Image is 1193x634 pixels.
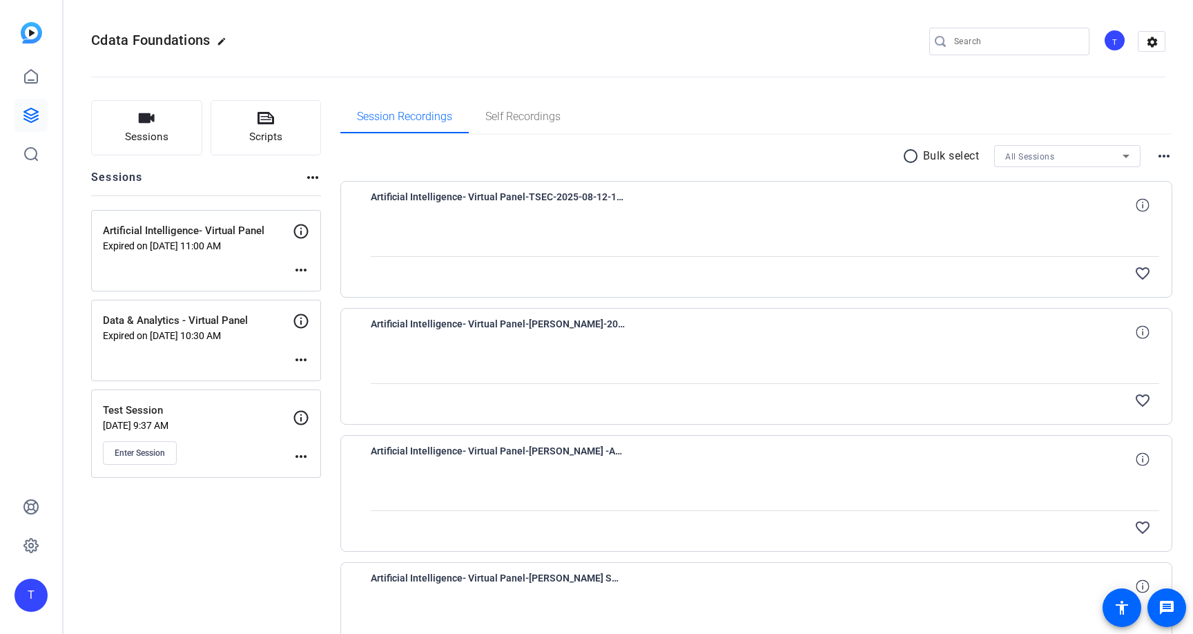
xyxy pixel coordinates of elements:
[91,100,202,155] button: Sessions
[21,22,42,44] img: blue-gradient.svg
[954,33,1078,50] input: Search
[1156,148,1172,164] mat-icon: more_horiz
[371,443,626,476] span: Artificial Intelligence- Virtual Panel-[PERSON_NAME] -AWS--2025-08-12-10-33-18-724-1
[485,111,561,122] span: Self Recordings
[103,223,293,239] p: Artificial Intelligence- Virtual Panel
[91,169,143,195] h2: Sessions
[357,111,452,122] span: Session Recordings
[103,441,177,465] button: Enter Session
[125,129,168,145] span: Sessions
[902,148,923,164] mat-icon: radio_button_unchecked
[293,448,309,465] mat-icon: more_horiz
[103,240,293,251] p: Expired on [DATE] 11:00 AM
[1103,29,1127,53] ngx-avatar: TSEC
[293,352,309,368] mat-icon: more_horiz
[304,169,321,186] mat-icon: more_horiz
[1134,392,1151,409] mat-icon: favorite_border
[923,148,980,164] p: Bulk select
[1134,265,1151,282] mat-icon: favorite_border
[1114,599,1130,616] mat-icon: accessibility
[103,330,293,341] p: Expired on [DATE] 10:30 AM
[1005,152,1054,162] span: All Sessions
[1158,599,1175,616] mat-icon: message
[371,189,626,222] span: Artificial Intelligence- Virtual Panel-TSEC-2025-08-12-10-33-18-724-3
[293,262,309,278] mat-icon: more_horiz
[1103,29,1126,52] div: T
[103,313,293,329] p: Data & Analytics - Virtual Panel
[14,579,48,612] div: T
[211,100,322,155] button: Scripts
[1134,519,1151,536] mat-icon: favorite_border
[103,403,293,419] p: Test Session
[115,448,165,459] span: Enter Session
[1138,32,1166,52] mat-icon: settings
[249,129,282,145] span: Scripts
[371,570,626,603] span: Artificial Intelligence- Virtual Panel-[PERSON_NAME] Smith1-2025-08-12-10-33-18-724-0
[217,37,233,53] mat-icon: edit
[91,32,210,48] span: Cdata Foundations
[371,316,626,349] span: Artificial Intelligence- Virtual Panel-[PERSON_NAME]-2025-08-12-10-33-18-724-2
[103,420,293,431] p: [DATE] 9:37 AM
